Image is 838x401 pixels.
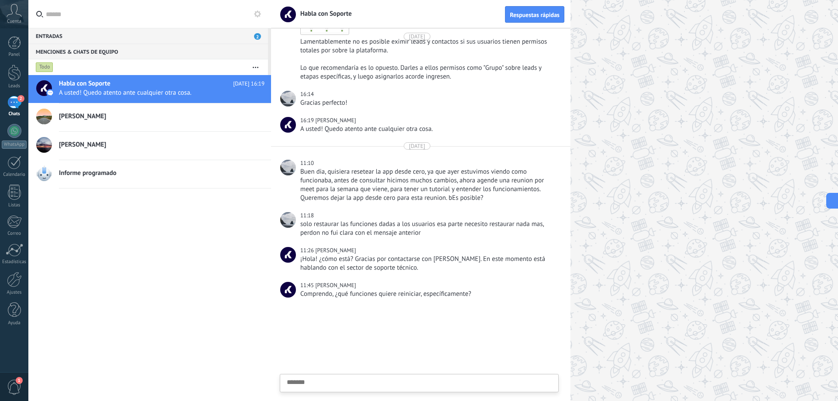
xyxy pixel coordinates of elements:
[16,377,23,384] span: 1
[300,64,557,81] div: Lo que recomendaría es lo opuesto. Darles a ellos permisos como "Grupo" sobre leads y etapas espe...
[2,172,27,178] div: Calendario
[2,259,27,265] div: Estadísticas
[280,117,296,133] span: Bruno H.
[2,83,27,89] div: Leads
[300,220,557,237] div: solo restaurar las funciones dadas a los usuarios esa parte necesito restaurar nada mas, perdon n...
[300,159,315,168] div: 11:10
[246,59,265,75] button: Más
[300,38,557,55] div: Lamentablemente no es posible eximir leads y contactos si sus usuarios tienen permisos totales po...
[300,116,315,125] div: 16:19
[295,10,352,18] span: Habla con Soporte
[59,169,117,178] span: Informe programado
[280,91,296,106] span: VANESSA CARDOZO
[280,160,296,175] span: VANESSA CARDOZO
[2,141,27,149] div: WhatsApp
[254,33,261,40] span: 2
[300,99,557,107] div: Gracias perfecto!
[300,90,315,99] div: 16:14
[280,247,296,263] span: Bruno H.
[2,202,27,208] div: Listas
[59,89,248,97] span: A usted! Quedo atento ante cualquier otra cosa.
[28,28,268,44] div: Entradas
[300,211,315,220] div: 11:18
[300,125,557,134] div: A usted! Quedo atento ante cualquier otra cosa.
[2,320,27,326] div: Ayuda
[300,255,557,272] div: ¡Hola! ¿cómo está? Gracias por contactarse con [PERSON_NAME]. En este momento está hablando con e...
[315,247,356,254] span: Bruno H.
[2,52,27,58] div: Panel
[7,19,21,24] span: Cuenta
[36,62,53,72] div: Todo
[505,6,564,23] button: Respuestas rápidas
[28,44,268,59] div: Menciones & Chats de equipo
[28,132,271,160] a: [PERSON_NAME]
[300,281,315,290] div: 11:45
[409,33,425,40] div: [DATE]
[510,12,560,18] span: Respuestas rápidas
[59,112,106,121] span: [PERSON_NAME]
[28,103,271,131] a: [PERSON_NAME]
[315,281,356,289] span: Bruno H.
[17,95,24,102] span: 2
[280,282,296,298] span: Bruno H.
[28,160,271,188] a: Informe programado
[28,75,271,103] a: Habla con Soporte [DATE] 16:19 A usted! Quedo atento ante cualquier otra cosa.
[280,212,296,228] span: VANESSA CARDOZO
[2,231,27,236] div: Correo
[300,290,557,298] div: Comprendo, ¿qué funciones quiere reiniciar, específicamente?
[2,290,27,295] div: Ajustes
[233,79,264,88] span: [DATE] 16:19
[2,111,27,117] div: Chats
[300,168,557,202] div: Buen dia, quisiera resetear la app desde cero, ya que ayer estuvimos viendo como funcionaba, ante...
[59,141,106,149] span: [PERSON_NAME]
[315,117,356,124] span: Bruno H.
[409,142,425,150] div: [DATE]
[300,246,315,255] div: 11:26
[59,79,110,88] span: Habla con Soporte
